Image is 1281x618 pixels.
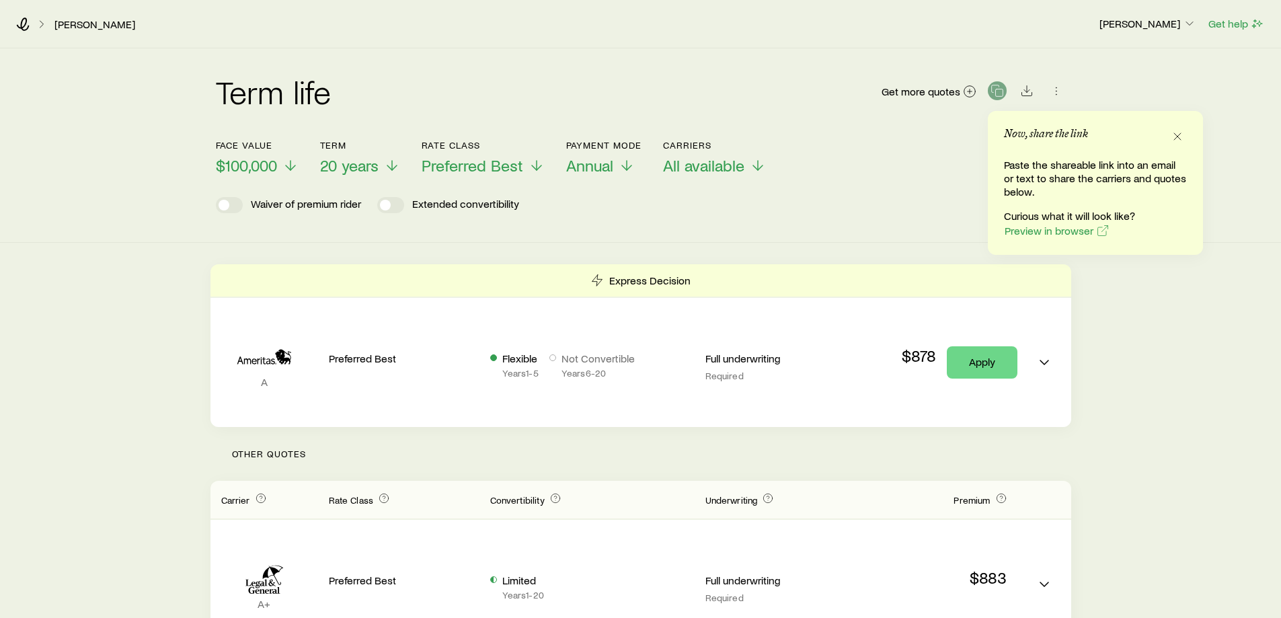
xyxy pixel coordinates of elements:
[502,590,544,601] p: Years 1 - 20
[216,156,277,175] span: $100,000
[422,140,545,151] p: Rate Class
[412,197,519,213] p: Extended convertibility
[881,84,977,100] a: Get more quotes
[216,140,299,151] p: Face value
[210,427,1071,481] p: Other Quotes
[216,75,332,108] h2: Term life
[329,574,469,587] p: Preferred Best
[502,574,544,590] p: Limited
[1004,127,1088,147] p: Now, share the link
[663,140,766,176] button: CarriersAll available
[566,140,642,176] button: Payment ModeAnnual
[609,274,691,287] p: Express Decision
[663,140,766,151] p: Carriers
[1099,17,1196,30] p: [PERSON_NAME]
[422,140,545,176] button: Rate ClassPreferred Best
[1004,158,1187,198] p: Paste the shareable link into an email or text to share the carriers and quotes below.
[1099,16,1197,32] button: [PERSON_NAME]
[54,18,136,31] a: [PERSON_NAME]
[502,352,539,368] p: Flexible
[251,197,361,213] p: Waiver of premium rider
[1017,87,1036,100] a: Download CSV
[705,352,856,368] p: Full underwriting
[329,494,374,506] p: Rate Class
[705,574,856,590] p: Full underwriting
[1004,224,1110,237] a: Preview in browser
[561,368,635,379] p: Years 6 - 20
[221,597,307,611] p: A+
[566,156,613,175] span: Annual
[422,156,523,175] span: Preferred Best
[1004,223,1110,239] button: Preview in browser
[320,156,379,175] span: 20 years
[329,352,469,365] p: Preferred Best
[221,494,250,506] p: Carrier
[867,568,1007,587] p: $883
[221,375,307,389] p: A
[947,346,1017,379] a: Apply
[1004,209,1187,223] p: Curious what it will look like?
[320,140,400,151] p: Term
[705,494,758,506] p: Underwriting
[320,140,400,176] button: Term20 years
[566,140,642,151] p: Payment Mode
[705,592,856,603] p: Required
[490,494,545,506] p: Convertibility
[216,140,299,176] button: Face value$100,000
[954,494,990,506] p: Premium
[561,352,635,368] p: Not Convertible
[882,86,960,97] span: Get more quotes
[867,346,936,365] p: $878
[1208,16,1265,32] button: Get help
[210,264,1071,427] div: Term quotes
[502,368,539,379] p: Years 1 - 5
[705,371,856,381] p: Required
[663,156,744,175] span: All available
[1005,225,1093,236] span: Preview in browser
